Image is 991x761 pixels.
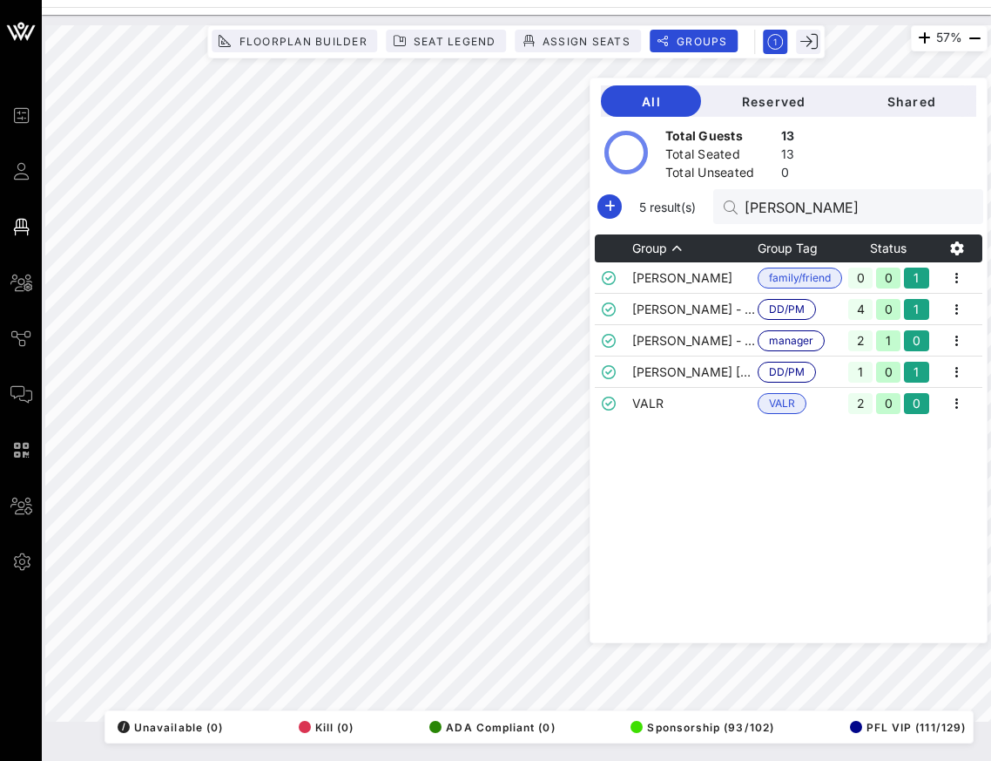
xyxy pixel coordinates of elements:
div: 2 [848,393,873,414]
td: VALR [632,388,758,419]
span: Groups [676,35,728,48]
td: [PERSON_NAME] - [PERSON_NAME] [632,294,758,325]
div: 0 [876,299,900,320]
span: manager [769,331,813,350]
span: Sponsorship (93/102) [630,721,774,734]
div: 13 [781,146,795,167]
div: 0 [904,393,928,414]
div: 0 [781,164,795,186]
button: PFL VIP (111/129) [845,715,966,739]
button: Sponsorship (93/102) [625,715,774,739]
div: 1 [904,362,928,383]
button: Seat Legend [387,30,507,52]
span: DD/PM [769,300,805,319]
span: Shared [860,94,962,109]
div: Total Unseated [665,164,774,186]
td: [PERSON_NAME] - Manager [632,325,758,357]
div: 0 [876,268,900,289]
td: [PERSON_NAME] [PERSON_NAME] [632,357,758,388]
th: Status [845,234,932,262]
span: ADA Compliant (0) [429,721,555,734]
span: Floorplan Builder [238,35,367,48]
div: 57% [911,25,988,51]
div: Total Seated [665,146,774,167]
th: Group: Sorted ascending. Activate to sort descending. [632,234,758,262]
button: Assign Seats [516,30,641,52]
span: 5 result(s) [632,198,703,216]
span: VALR [769,394,795,413]
button: Kill (0) [293,715,354,739]
button: All [601,85,701,117]
span: Group Tag [758,241,818,255]
div: / [118,721,130,733]
span: Seat Legend [413,35,496,48]
div: 1 [904,299,928,320]
span: Reserved [715,94,833,109]
span: Assign Seats [542,35,630,48]
span: family/friend [769,268,831,288]
div: 1 [876,330,900,351]
span: PFL VIP (111/129) [850,721,966,734]
div: 4 [848,299,873,320]
div: 0 [876,393,900,414]
div: 0 [904,330,928,351]
span: Kill (0) [299,721,354,734]
div: 1 [848,362,873,383]
div: 13 [781,127,795,149]
div: 0 [876,362,900,383]
div: 0 [848,268,873,289]
td: [PERSON_NAME] [632,262,758,294]
th: Group Tag [758,234,845,262]
button: ADA Compliant (0) [424,715,555,739]
span: DD/PM [769,363,805,382]
div: 1 [904,268,928,289]
button: Groups [650,30,738,52]
button: /Unavailable (0) [112,715,223,739]
button: Floorplan Builder [212,30,377,52]
div: Total Guests [665,127,774,149]
button: Reserved [701,85,846,117]
span: Group [632,241,667,255]
button: Shared [846,85,976,117]
span: Unavailable (0) [118,721,223,734]
span: All [615,94,687,109]
div: 2 [848,330,873,351]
